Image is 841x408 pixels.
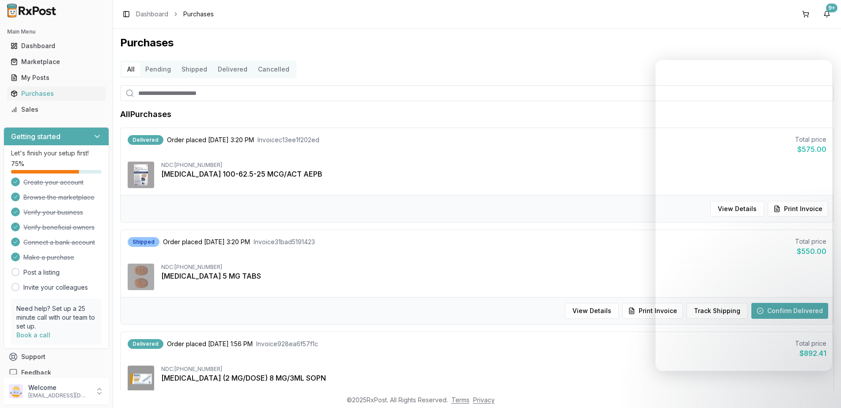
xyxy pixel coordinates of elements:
a: My Posts [7,70,106,86]
img: Eliquis 5 MG TABS [128,264,154,290]
iframe: Intercom live chat [811,378,832,399]
div: [MEDICAL_DATA] 100-62.5-25 MCG/ACT AEPB [161,169,826,179]
a: Dashboard [7,38,106,54]
button: View Details [565,303,619,319]
span: Invoice 928ea6f57f1c [256,340,318,348]
div: [MEDICAL_DATA] (2 MG/DOSE) 8 MG/3ML SOPN [161,373,826,383]
a: Terms [451,396,470,404]
button: Support [4,349,109,365]
span: Verify your business [23,208,83,217]
div: Delivered [128,339,163,349]
a: Post a listing [23,268,60,277]
p: [EMAIL_ADDRESS][DOMAIN_NAME] [28,392,90,399]
a: Marketplace [7,54,106,70]
span: Feedback [21,368,51,377]
span: Create your account [23,178,83,187]
a: Dashboard [136,10,168,19]
p: Welcome [28,383,90,392]
button: Purchases [4,87,109,101]
div: My Posts [11,73,102,82]
button: Delivered [212,62,253,76]
button: Cancelled [253,62,295,76]
button: Pending [140,62,176,76]
span: Verify beneficial owners [23,223,95,232]
div: Purchases [11,89,102,98]
p: Need help? Set up a 25 minute call with our team to set up. [16,304,96,331]
button: Shipped [176,62,212,76]
button: Dashboard [4,39,109,53]
span: Order placed [DATE] 3:20 PM [167,136,254,144]
div: Dashboard [11,42,102,50]
h2: Main Menu [7,28,106,35]
img: RxPost Logo [4,4,60,18]
span: Connect a bank account [23,238,95,247]
iframe: Intercom live chat [655,60,832,371]
div: Sales [11,105,102,114]
span: Browse the marketplace [23,193,95,202]
button: My Posts [4,71,109,85]
div: 9+ [826,4,837,12]
img: Ozempic (2 MG/DOSE) 8 MG/3ML SOPN [128,366,154,392]
h1: Purchases [120,36,834,50]
div: NDC: [PHONE_NUMBER] [161,162,826,169]
button: Sales [4,102,109,117]
div: Marketplace [11,57,102,66]
nav: breadcrumb [136,10,214,19]
div: Delivered [128,135,163,145]
span: Invoice 31bad5191423 [254,238,315,246]
button: All [122,62,140,76]
span: Make a purchase [23,253,74,262]
button: 9+ [820,7,834,21]
button: Marketplace [4,55,109,69]
a: Book a call [16,331,50,339]
a: Invite your colleagues [23,283,88,292]
span: Order placed [DATE] 3:20 PM [163,238,250,246]
span: Order placed [DATE] 1:56 PM [167,340,253,348]
img: Trelegy Ellipta 100-62.5-25 MCG/ACT AEPB [128,162,154,188]
button: Feedback [4,365,109,381]
a: Privacy [473,396,495,404]
span: 75 % [11,159,24,168]
div: NDC: [PHONE_NUMBER] [161,264,826,271]
a: Purchases [7,86,106,102]
h1: All Purchases [120,108,171,121]
img: User avatar [9,384,23,398]
div: Shipped [128,237,159,247]
span: Purchases [183,10,214,19]
p: Let's finish your setup first! [11,149,102,158]
div: [MEDICAL_DATA] 5 MG TABS [161,271,826,281]
button: Print Invoice [622,303,683,319]
span: Invoice c13ee1f202ed [258,136,319,144]
h3: Getting started [11,131,61,142]
div: NDC: [PHONE_NUMBER] [161,366,826,373]
a: Sales [7,102,106,117]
